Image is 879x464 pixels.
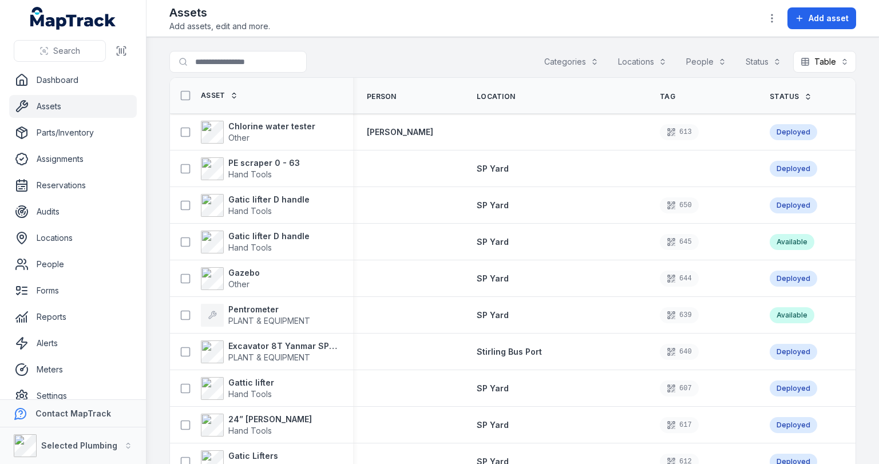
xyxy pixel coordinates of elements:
[9,332,137,355] a: Alerts
[201,91,225,100] span: Asset
[770,417,817,433] div: Deployed
[367,126,433,138] a: [PERSON_NAME]
[477,383,509,393] span: SP Yard
[477,237,509,247] span: SP Yard
[770,92,812,101] a: Status
[201,91,238,100] a: Asset
[770,271,817,287] div: Deployed
[35,409,111,418] strong: Contact MapTrack
[228,133,250,142] span: Other
[228,389,272,399] span: Hand Tools
[770,92,799,101] span: Status
[660,92,675,101] span: Tag
[9,227,137,249] a: Locations
[660,271,699,287] div: 644
[9,148,137,170] a: Assignments
[660,380,699,396] div: 607
[30,7,116,30] a: MapTrack
[787,7,856,29] button: Add asset
[738,51,789,73] button: Status
[228,414,312,425] strong: 24” [PERSON_NAME]
[477,310,509,321] a: SP Yard
[228,206,272,216] span: Hand Tools
[477,419,509,431] a: SP Yard
[228,426,272,435] span: Hand Tools
[228,352,310,362] span: PLANT & EQUIPMENT
[477,273,509,284] a: SP Yard
[660,234,699,250] div: 645
[770,307,814,323] div: Available
[228,157,300,169] strong: PE scraper 0 - 63
[228,316,310,326] span: PLANT & EQUIPMENT
[9,253,137,276] a: People
[770,161,817,177] div: Deployed
[201,121,315,144] a: Chlorine water testerOther
[201,157,300,180] a: PE scraper 0 - 63Hand Tools
[770,380,817,396] div: Deployed
[9,174,137,197] a: Reservations
[477,92,515,101] span: Location
[228,340,339,352] strong: Excavator 8T Yanmar SP025
[477,164,509,173] span: SP Yard
[201,340,339,363] a: Excavator 8T Yanmar SP025PLANT & EQUIPMENT
[201,231,310,253] a: Gatic lifter D handleHand Tools
[660,124,699,140] div: 613
[770,124,817,140] div: Deployed
[9,121,137,144] a: Parts/Inventory
[477,383,509,394] a: SP Yard
[228,243,272,252] span: Hand Tools
[9,69,137,92] a: Dashboard
[367,92,397,101] span: Person
[477,236,509,248] a: SP Yard
[228,194,310,205] strong: Gatic lifter D handle
[228,279,250,289] span: Other
[477,273,509,283] span: SP Yard
[228,231,310,242] strong: Gatic lifter D handle
[9,384,137,407] a: Settings
[770,197,817,213] div: Deployed
[228,304,310,315] strong: Pentrometer
[169,21,270,32] span: Add assets, edit and more.
[793,51,856,73] button: Table
[477,420,509,430] span: SP Yard
[660,417,699,433] div: 617
[228,450,278,462] strong: Gatic Lifters
[477,347,542,356] span: Stirling Bus Port
[41,441,117,450] strong: Selected Plumbing
[14,40,106,62] button: Search
[770,234,814,250] div: Available
[169,5,270,21] h2: Assets
[53,45,80,57] span: Search
[770,344,817,360] div: Deployed
[9,279,137,302] a: Forms
[477,200,509,211] a: SP Yard
[477,310,509,320] span: SP Yard
[9,306,137,328] a: Reports
[228,121,315,132] strong: Chlorine water tester
[9,358,137,381] a: Meters
[660,344,699,360] div: 640
[201,304,310,327] a: PentrometerPLANT & EQUIPMENT
[201,267,260,290] a: GazeboOther
[201,414,312,437] a: 24” [PERSON_NAME]Hand Tools
[228,377,274,388] strong: Gattic lifter
[9,95,137,118] a: Assets
[679,51,734,73] button: People
[9,200,137,223] a: Audits
[660,307,699,323] div: 639
[477,163,509,175] a: SP Yard
[201,377,274,400] a: Gattic lifterHand Tools
[228,169,272,179] span: Hand Tools
[660,197,699,213] div: 650
[201,194,310,217] a: Gatic lifter D handleHand Tools
[809,13,849,24] span: Add asset
[477,346,542,358] a: Stirling Bus Port
[477,200,509,210] span: SP Yard
[228,267,260,279] strong: Gazebo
